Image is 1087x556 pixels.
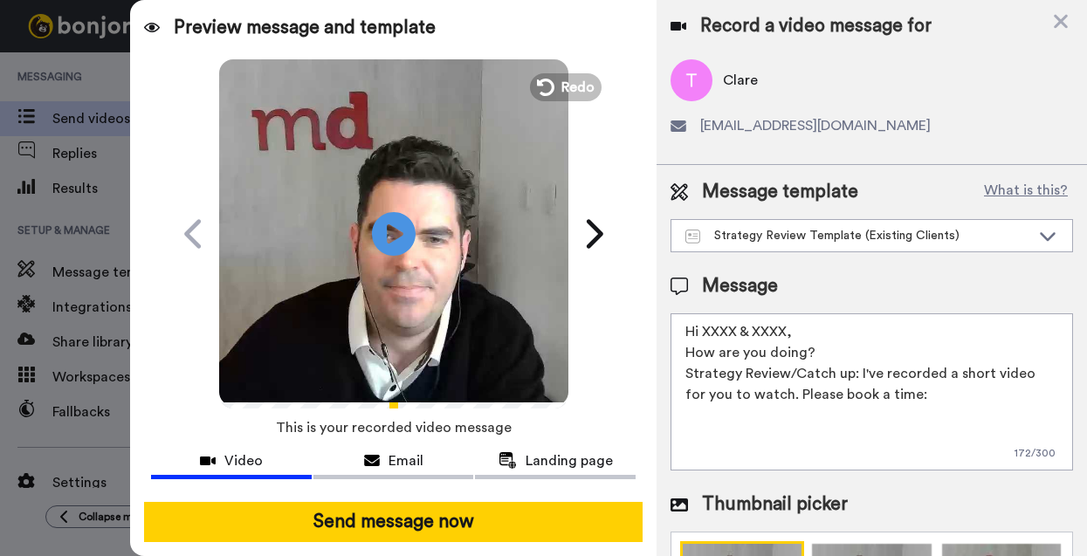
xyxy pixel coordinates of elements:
[224,450,263,471] span: Video
[671,313,1073,470] textarea: Hi XXXX & XXXX, How are you doing? Strategy Review/Catch up: I've recorded a short video for you ...
[702,491,848,518] span: Thumbnail picker
[144,502,643,542] button: Send message now
[389,450,423,471] span: Email
[685,230,700,244] img: Message-temps.svg
[276,408,512,447] span: This is your recorded video message
[702,179,858,205] span: Message template
[979,179,1073,205] button: What is this?
[700,115,931,136] span: [EMAIL_ADDRESS][DOMAIN_NAME]
[526,450,613,471] span: Landing page
[685,227,1030,244] div: Strategy Review Template (Existing Clients)
[702,273,778,299] span: Message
